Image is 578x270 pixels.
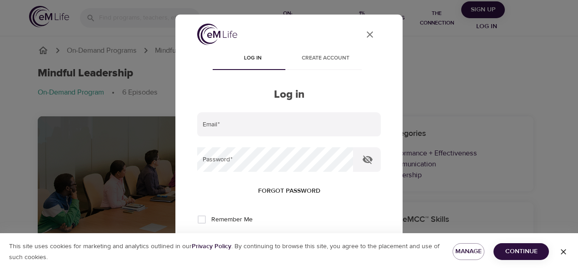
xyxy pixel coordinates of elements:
[501,246,542,257] span: Continue
[197,48,381,70] div: disabled tabs example
[222,54,284,63] span: Log in
[359,24,381,45] button: close
[197,24,237,45] img: logo
[197,88,381,101] h2: Log in
[460,246,477,257] span: Manage
[294,54,356,63] span: Create account
[258,185,320,197] span: Forgot password
[211,215,253,225] span: Remember Me
[254,183,324,200] button: Forgot password
[192,242,231,250] b: Privacy Policy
